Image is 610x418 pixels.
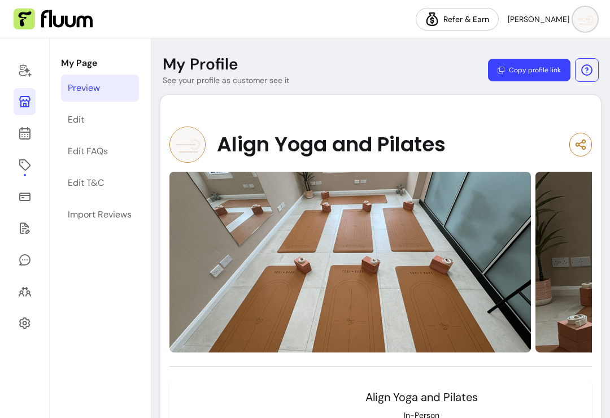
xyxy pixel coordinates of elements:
[14,278,36,305] a: Clients
[14,56,36,84] a: Home
[14,151,36,178] a: Offerings
[61,56,139,70] p: My Page
[68,176,104,190] div: Edit T&C
[68,81,100,95] div: Preview
[416,8,499,31] a: Refer & Earn
[508,14,569,25] span: [PERSON_NAME]
[574,8,596,31] img: avatar
[14,246,36,273] a: My Messages
[163,54,238,75] p: My Profile
[365,390,478,404] span: Align Yoga and Pilates
[68,145,108,158] div: Edit FAQs
[68,208,132,221] div: Import Reviews
[61,75,139,102] a: Preview
[14,215,36,242] a: Forms
[169,127,206,163] img: Provider image
[163,75,289,86] p: See your profile as customer see it
[61,169,139,197] a: Edit T&C
[61,106,139,133] a: Edit
[169,172,531,352] img: https://d22cr2pskkweo8.cloudfront.net/53eac2f3-4fc1-46dd-ae6b-f83a00450683
[508,8,596,31] button: avatar[PERSON_NAME]
[14,310,36,337] a: Settings
[61,201,139,228] a: Import Reviews
[14,8,93,30] img: Fluum Logo
[14,88,36,115] a: My Page
[14,183,36,210] a: Sales
[68,113,84,127] div: Edit
[14,120,36,147] a: Calendar
[61,138,139,165] a: Edit FAQs
[488,59,570,81] button: Copy profile link
[217,133,446,156] span: Align Yoga and Pilates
